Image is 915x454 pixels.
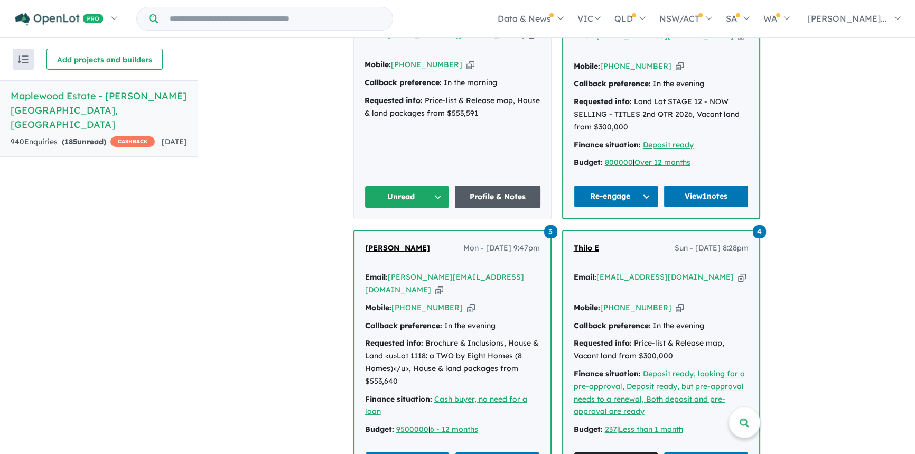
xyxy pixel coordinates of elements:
button: Copy [676,302,684,313]
a: [EMAIL_ADDRESS][DOMAIN_NAME] [596,272,734,282]
strong: Callback preference: [365,321,442,330]
div: | [365,423,540,436]
div: 940 Enquir ies [11,136,155,149]
strong: Requested info: [365,96,423,105]
a: [PERSON_NAME] [365,242,430,255]
a: [PERSON_NAME][EMAIL_ADDRESS][DOMAIN_NAME] [365,272,524,294]
strong: Mobile: [365,303,391,312]
span: 4 [753,225,766,238]
strong: Callback preference: [574,321,651,330]
strong: Mobile: [365,60,391,69]
a: Less than 1 month [619,424,683,434]
button: Copy [466,59,474,70]
span: [PERSON_NAME] [365,243,430,253]
button: Re-engage [574,185,659,208]
span: [DATE] [162,137,187,146]
strong: Requested info: [574,97,632,106]
strong: Email: [365,272,388,282]
div: Land Lot STAGE 12 - NOW SELLING - TITLES 2nd QTR 2026, Vacant land from $300,000 [574,96,749,133]
a: [PHONE_NUMBER] [391,60,462,69]
button: Copy [467,302,475,313]
a: Profile & Notes [455,186,540,208]
div: Price-list & Release map, House & land packages from $553,591 [365,95,540,120]
a: 6 - 12 months [430,424,478,434]
strong: Finance situation: [574,140,641,150]
strong: Mobile: [574,303,600,312]
input: Try estate name, suburb, builder or developer [160,7,390,30]
span: Sun - [DATE] 8:28pm [675,242,749,255]
div: In the evening [365,320,540,332]
div: In the evening [574,320,749,332]
img: Openlot PRO Logo White [15,13,104,26]
div: Price-list & Release map, Vacant land from $300,000 [574,337,749,363]
strong: Finance situation: [574,369,641,378]
strong: Callback preference: [574,79,651,88]
a: 237 [605,424,617,434]
a: 9500000 [396,424,428,434]
img: sort.svg [18,55,29,63]
a: Over 12 months [634,157,690,167]
a: 800000 [605,157,633,167]
span: [PERSON_NAME]... [808,13,887,24]
span: 185 [64,137,77,146]
span: 3 [544,225,557,238]
button: Copy [676,61,684,72]
button: Copy [435,284,443,295]
button: Unread [365,186,450,208]
strong: Budget: [574,424,603,434]
a: Deposit ready [643,140,694,150]
h5: Maplewood Estate - [PERSON_NAME][GEOGRAPHIC_DATA] , [GEOGRAPHIC_DATA] [11,89,187,132]
strong: Email: [574,272,596,282]
button: Add projects and builders [46,49,163,70]
a: 3 [544,224,557,238]
div: | [574,156,749,169]
strong: Requested info: [574,338,632,348]
a: [PHONE_NUMBER] [600,303,671,312]
a: Thilo E [574,242,599,255]
strong: Budget: [365,424,394,434]
button: Copy [738,272,746,283]
strong: Callback preference: [365,78,442,87]
span: Thilo E [574,243,599,253]
strong: ( unread) [62,137,106,146]
a: View1notes [664,185,749,208]
strong: Finance situation: [365,394,432,404]
span: Mon - [DATE] 9:47pm [463,242,540,255]
a: [EMAIL_ADDRESS][DOMAIN_NAME] [387,30,525,39]
a: [EMAIL_ADDRESS][DOMAIN_NAME] [596,31,734,40]
div: | [574,423,749,436]
div: In the morning [365,77,540,89]
a: 4 [753,224,766,238]
div: In the evening [574,78,749,90]
div: Brochure & Inclusions, House & Land <u>Lot 1118: a TWO by Eight Homes (8 Homes)</u>, House & land... [365,337,540,387]
a: [PHONE_NUMBER] [600,61,671,71]
span: CASHBACK [110,136,155,147]
a: [PHONE_NUMBER] [391,303,463,312]
strong: Requested info: [365,338,423,348]
strong: Budget: [574,157,603,167]
a: Deposit ready, looking for a pre-approval, Deposit ready, but pre-approval needs to a renewal, Bo... [574,369,745,416]
strong: Mobile: [574,61,600,71]
strong: Email: [365,30,387,39]
a: Cash buyer, no need for a loan [365,394,527,416]
strong: Email: [574,31,596,40]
